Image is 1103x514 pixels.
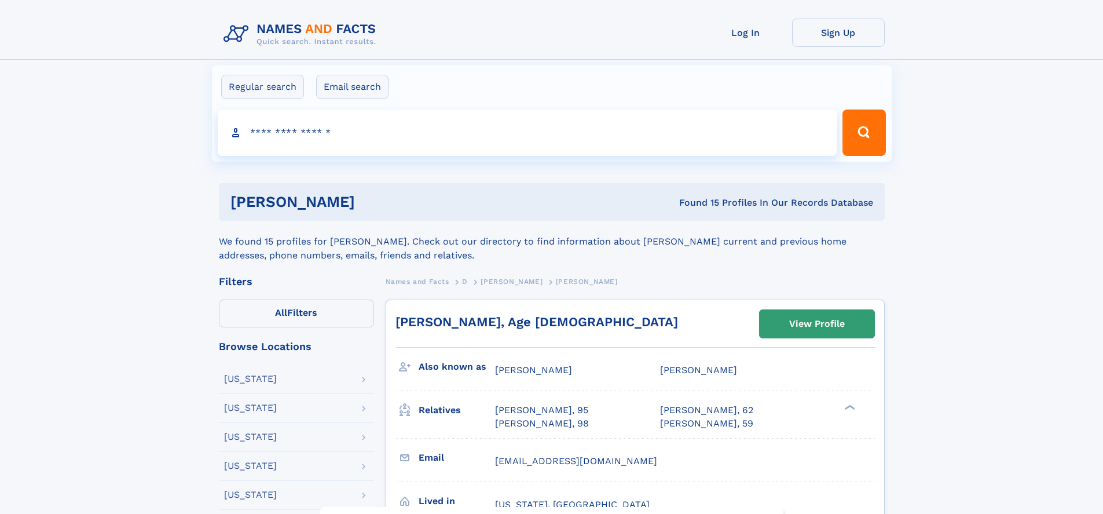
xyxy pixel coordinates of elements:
[224,432,277,442] div: [US_STATE]
[419,357,495,377] h3: Also known as
[219,276,374,287] div: Filters
[481,278,543,286] span: [PERSON_NAME]
[386,274,449,289] a: Names and Facts
[495,455,657,466] span: [EMAIL_ADDRESS][DOMAIN_NAME]
[219,221,885,263] div: We found 15 profiles for [PERSON_NAME]. Check out our directory to find information about [PERSON...
[699,19,792,47] a: Log In
[495,364,572,376] span: [PERSON_NAME]
[395,315,678,329] a: [PERSON_NAME], Age [DEMOGRAPHIC_DATA]
[556,278,618,286] span: [PERSON_NAME]
[419,448,495,468] h3: Email
[316,75,389,99] label: Email search
[789,311,845,337] div: View Profile
[660,364,737,376] span: [PERSON_NAME]
[219,19,386,50] img: Logo Names and Facts
[495,499,650,510] span: [US_STATE], [GEOGRAPHIC_DATA]
[224,490,277,500] div: [US_STATE]
[224,461,277,471] div: [US_STATE]
[230,195,517,209] h1: [PERSON_NAME]
[660,404,753,417] a: [PERSON_NAME], 62
[792,19,885,47] a: Sign Up
[419,400,495,420] h3: Relatives
[481,274,543,289] a: [PERSON_NAME]
[760,310,874,338] a: View Profile
[842,110,885,156] button: Search Button
[462,274,468,289] a: D
[221,75,304,99] label: Regular search
[219,300,374,327] label: Filters
[419,491,495,511] h3: Lived in
[495,404,588,417] a: [PERSON_NAME], 95
[660,417,753,430] a: [PERSON_NAME], 59
[842,404,856,411] div: ❯
[224,403,277,413] div: [US_STATE]
[219,341,374,352] div: Browse Locations
[224,374,277,384] div: [US_STATE]
[462,278,468,286] span: D
[275,307,287,318] span: All
[218,110,838,156] input: search input
[495,417,589,430] a: [PERSON_NAME], 98
[517,196,873,209] div: Found 15 Profiles In Our Records Database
